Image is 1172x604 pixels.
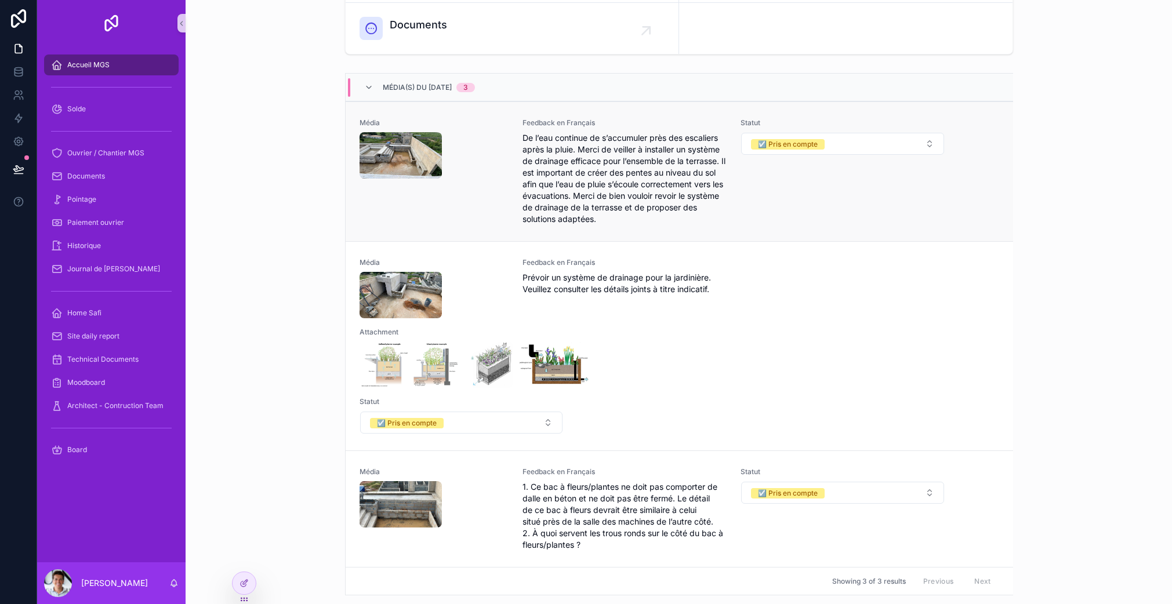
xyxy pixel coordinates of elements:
[360,118,509,128] span: Média
[346,241,1013,450] a: MédiaFeedback en FrançaisPrévoir un système de drainage pour la jardinière. Veuillez consulter le...
[67,104,86,114] span: Solde
[44,54,179,75] a: Accueil MGS
[44,189,179,210] a: Pointage
[360,467,509,476] span: Média
[44,326,179,347] a: Site daily report
[741,467,945,476] span: Statut
[44,143,179,163] a: Ouvrier / Chantier MGS
[360,328,999,337] span: Attachment
[44,212,179,233] a: Paiement ouvrier
[67,445,87,454] span: Board
[67,148,144,158] span: Ouvrier / Chantier MGS
[360,258,509,267] span: Média
[346,450,1013,567] a: MédiaFeedback en Français1. Ce bac à fleurs/plantes ne doit pas comporter de dalle en béton et ne...
[102,14,121,32] img: App logo
[44,235,179,256] a: Historique
[383,83,452,92] span: Média(s) du [DATE]
[758,139,818,150] div: ☑️ Pris en compte
[463,83,468,92] div: 3
[67,378,105,387] span: Moodboard
[522,258,727,267] span: Feedback en Français
[741,133,944,155] button: Select Button
[360,397,564,406] span: Statut
[377,418,437,428] div: ☑️ Pris en compte
[67,218,124,227] span: Paiement ouvrier
[44,372,179,393] a: Moodboard
[44,439,179,460] a: Board
[360,341,465,388] img: example-planters-01_0.png
[522,118,727,128] span: Feedback en Français
[67,355,139,364] span: Technical Documents
[44,349,179,370] a: Technical Documents
[832,577,906,586] span: Showing 3 of 3 results
[44,166,179,187] a: Documents
[517,341,592,388] img: Rain-garden-in-a-box.png
[522,481,727,551] span: 1. Ce bac à fleurs/plantes ne doit pas comporter de dalle en béton et ne doit pas être fermé. Le ...
[67,60,110,70] span: Accueil MGS
[741,118,945,128] span: Statut
[469,341,513,388] img: build-your-own-5.jpg
[360,412,563,434] button: Select Button
[67,172,105,181] span: Documents
[522,132,727,225] span: De l’eau continue de s’accumuler près des escaliers après la pluie. Merci de veiller à installer ...
[44,395,179,416] a: Architect - Contruction Team
[44,259,179,279] a: Journal de [PERSON_NAME]
[522,467,727,476] span: Feedback en Français
[67,332,119,341] span: Site daily report
[67,308,101,318] span: Home Safi
[67,401,164,410] span: Architect - Contruction Team
[346,3,679,54] a: Documents
[758,488,818,499] div: ☑️ Pris en compte
[67,264,160,274] span: Journal de [PERSON_NAME]
[390,17,447,33] span: Documents
[81,577,148,589] p: [PERSON_NAME]
[346,101,1013,241] a: MédiaFeedback en FrançaisDe l’eau continue de s’accumuler près des escaliers après la pluie. Merc...
[522,272,727,295] span: Prévoir un système de drainage pour la jardinière. Veuillez consulter les détails joints à titre ...
[44,303,179,323] a: Home Safi
[37,46,186,475] div: scrollable content
[741,482,944,504] button: Select Button
[67,241,101,250] span: Historique
[44,99,179,119] a: Solde
[67,195,96,204] span: Pointage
